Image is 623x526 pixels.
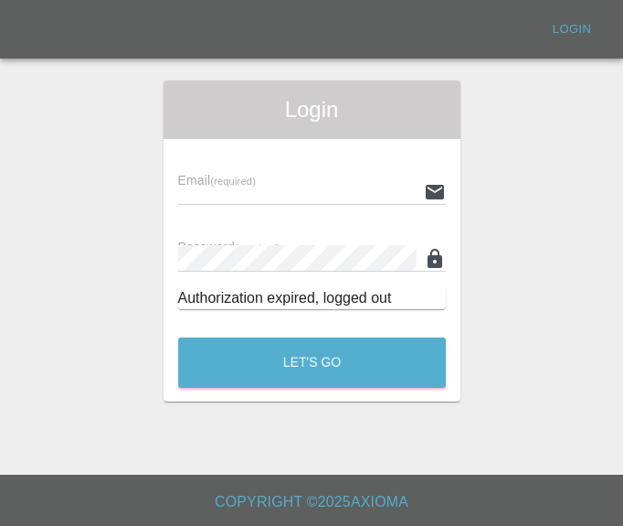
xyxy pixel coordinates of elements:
small: (required) [210,176,256,187]
div: Authorization expired, logged out [178,287,446,309]
span: Email [178,173,256,188]
button: Let's Go [178,338,446,388]
span: Login [178,95,446,124]
h6: Copyright © 2025 Axioma [15,489,608,515]
span: Password [178,240,280,254]
small: (required) [235,242,280,253]
a: Login [543,16,601,44]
